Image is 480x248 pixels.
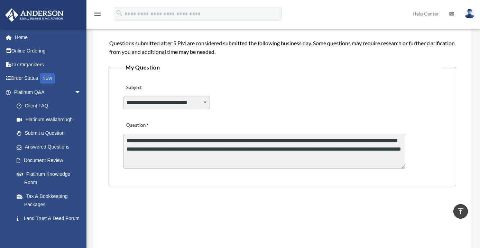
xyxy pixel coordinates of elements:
[116,9,123,17] i: search
[10,99,92,113] a: Client FAQ
[10,154,92,168] a: Document Review
[10,211,92,225] a: Land Trust & Deed Forum
[10,167,92,189] a: Platinum Knowledge Room
[456,207,465,215] i: vertical_align_top
[10,189,92,211] a: Tax & Bookkeeping Packages
[10,140,92,154] a: Answered Questions
[5,44,92,58] a: Online Ordering
[5,85,92,99] a: Platinum Q&Aarrow_drop_down
[123,63,442,72] legend: My Question
[10,113,92,126] a: Platinum Walkthrough
[40,73,55,84] div: NEW
[3,8,66,22] img: Anderson Advisors Platinum Portal
[10,126,88,140] a: Submit a Question
[123,83,189,93] label: Subject
[74,85,88,99] span: arrow_drop_down
[464,9,475,19] img: User Pic
[123,121,177,131] label: Question
[93,12,102,18] a: menu
[5,58,92,71] a: Tax Organizers
[5,30,92,44] a: Home
[453,204,468,219] a: vertical_align_top
[111,208,216,235] iframe: reCAPTCHA
[5,71,92,86] a: Order StatusNEW
[93,10,102,18] i: menu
